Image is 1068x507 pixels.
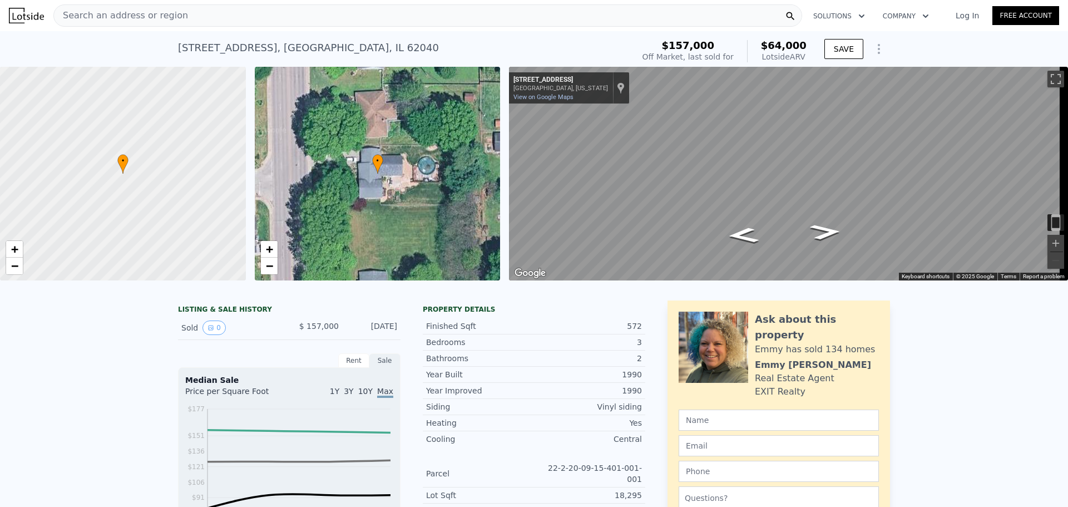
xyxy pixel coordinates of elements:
[1001,273,1016,279] a: Terms
[178,40,439,56] div: [STREET_ADDRESS] , [GEOGRAPHIC_DATA] , IL 62040
[755,358,871,372] div: Emmy [PERSON_NAME]
[426,385,534,396] div: Year Improved
[824,39,863,59] button: SAVE
[372,156,383,166] span: •
[9,8,44,23] img: Lotside
[1023,273,1065,279] a: Report a problem
[1047,252,1064,269] button: Zoom out
[261,258,278,274] a: Zoom out
[942,10,992,21] a: Log In
[426,417,534,429] div: Heating
[348,321,397,335] div: [DATE]
[1047,71,1064,87] button: Toggle fullscreen view
[187,463,205,471] tspan: $121
[178,305,400,316] div: LISTING & SALE HISTORY
[679,461,879,482] input: Phone
[755,372,834,385] div: Real Estate Agent
[534,434,642,445] div: Central
[299,322,339,331] span: $ 157,000
[509,67,1068,280] div: Map
[534,417,642,429] div: Yes
[261,241,278,258] a: Zoom in
[512,266,548,280] img: Google
[265,259,273,273] span: −
[679,410,879,431] input: Name
[377,387,393,398] span: Max
[426,490,534,501] div: Lot Sqft
[874,6,938,26] button: Company
[202,321,226,335] button: View historical data
[534,337,642,348] div: 3
[426,434,534,445] div: Cooling
[11,242,18,256] span: +
[372,154,383,174] div: •
[358,387,373,396] span: 10Y
[330,387,339,396] span: 1Y
[11,259,18,273] span: −
[187,432,205,440] tspan: $151
[534,385,642,396] div: 1990
[534,321,642,332] div: 572
[181,321,280,335] div: Sold
[534,369,642,380] div: 1990
[426,369,534,380] div: Year Built
[534,353,642,364] div: 2
[755,385,805,398] div: EXIT Realty
[423,305,645,314] div: Property details
[187,479,205,486] tspan: $106
[426,353,534,364] div: Bathrooms
[1047,235,1064,252] button: Zoom in
[509,67,1068,280] div: Street View
[369,353,400,368] div: Sale
[761,51,807,62] div: Lotside ARV
[617,82,625,94] a: Show location on map
[265,242,273,256] span: +
[642,51,734,62] div: Off Market, last sold for
[804,6,874,26] button: Solutions
[513,76,608,85] div: [STREET_ADDRESS]
[192,494,205,501] tspan: $91
[344,387,353,396] span: 3Y
[185,375,393,386] div: Median Sale
[185,386,289,403] div: Price per Square Foot
[714,224,772,247] path: Go North, Maryville Rd
[117,154,128,174] div: •
[426,337,534,348] div: Bedrooms
[534,490,642,501] div: 18,295
[902,273,950,280] button: Keyboard shortcuts
[426,401,534,412] div: Siding
[338,353,369,368] div: Rent
[534,462,642,485] div: 22-2-20-09-15-401-001-001
[755,312,879,343] div: Ask about this property
[512,266,548,280] a: Open this area in Google Maps (opens a new window)
[117,156,128,166] span: •
[187,405,205,413] tspan: $177
[661,40,714,51] span: $157,000
[755,343,875,356] div: Emmy has sold 134 homes
[992,6,1059,25] a: Free Account
[1047,214,1064,231] button: Toggle motion tracking
[6,241,23,258] a: Zoom in
[513,93,573,101] a: View on Google Maps
[426,321,534,332] div: Finished Sqft
[679,435,879,456] input: Email
[426,468,534,479] div: Parcel
[6,258,23,274] a: Zoom out
[956,273,994,279] span: © 2025 Google
[187,447,205,455] tspan: $136
[54,9,188,22] span: Search an address or region
[513,85,608,92] div: [GEOGRAPHIC_DATA], [US_STATE]
[761,40,807,51] span: $64,000
[534,401,642,412] div: Vinyl siding
[797,220,855,243] path: Go South, Maryville Rd
[868,38,890,60] button: Show Options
